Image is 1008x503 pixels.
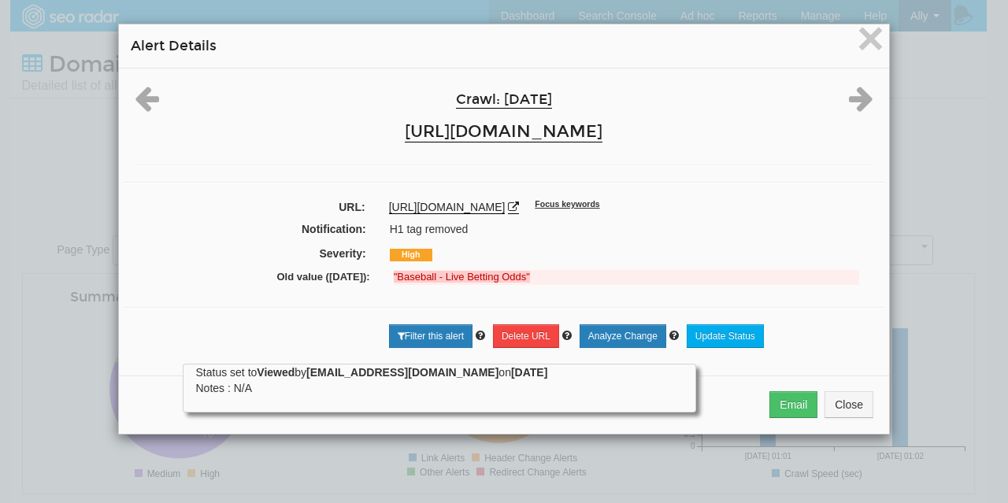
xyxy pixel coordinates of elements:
label: Notification: [125,221,378,237]
a: Crawl: [DATE] [456,91,552,109]
a: Previous alert [135,98,159,111]
a: [URL][DOMAIN_NAME] [405,121,602,142]
button: Email [769,391,817,418]
span: × [857,12,884,65]
strong: "Baseball - Live Betting Odds" [394,271,530,283]
strong: [EMAIL_ADDRESS][DOMAIN_NAME] [306,366,498,379]
div: Status set to by on Notes : N/A [195,364,684,396]
label: Severity: [125,246,378,261]
h4: Alert Details [131,36,877,56]
strong: Viewed [257,366,295,379]
span: High [390,249,432,261]
button: Close [825,391,873,418]
iframe: Opens a widget where you can find more information [907,456,992,495]
label: URL: [123,199,377,215]
a: Analyze Change [580,324,666,348]
button: Close [857,25,884,57]
a: Next alert [849,98,873,111]
a: Filter this alert [389,324,472,348]
a: [URL][DOMAIN_NAME] [389,201,506,214]
div: H1 tag removed [378,221,883,237]
strong: [DATE] [511,366,547,379]
sup: Focus keywords [535,199,599,209]
a: Delete URL [493,324,559,348]
a: Update Status [687,324,764,348]
label: Old value ([DATE]): [137,270,382,285]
